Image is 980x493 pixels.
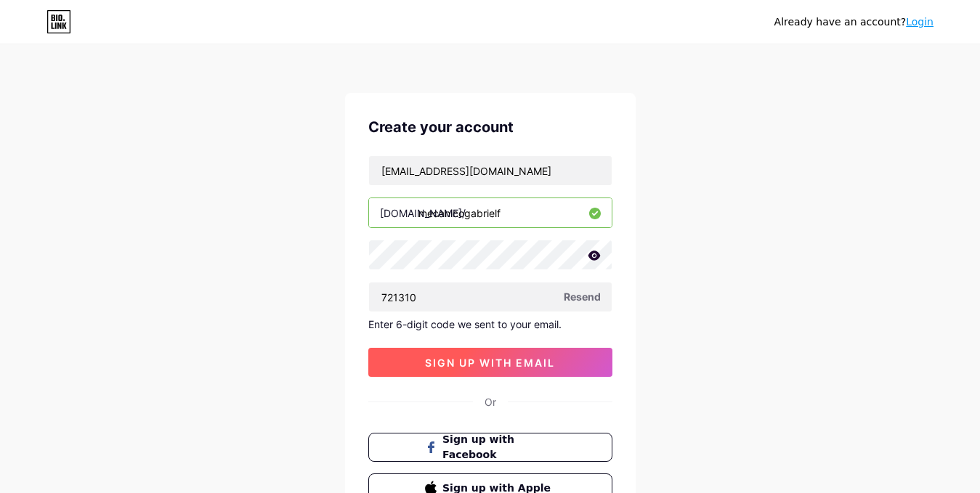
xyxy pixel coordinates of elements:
[368,116,612,138] div: Create your account
[425,356,555,369] span: sign up with email
[774,15,934,30] div: Already have an account?
[485,394,496,410] div: Or
[442,432,555,463] span: Sign up with Facebook
[368,433,612,462] button: Sign up with Facebook
[564,289,601,304] span: Resend
[368,348,612,377] button: sign up with email
[369,282,612,311] input: Paste login code
[380,205,466,221] div: [DOMAIN_NAME]/
[369,156,612,185] input: Email
[368,318,612,330] div: Enter 6-digit code we sent to your email.
[906,16,934,28] a: Login
[369,198,612,227] input: username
